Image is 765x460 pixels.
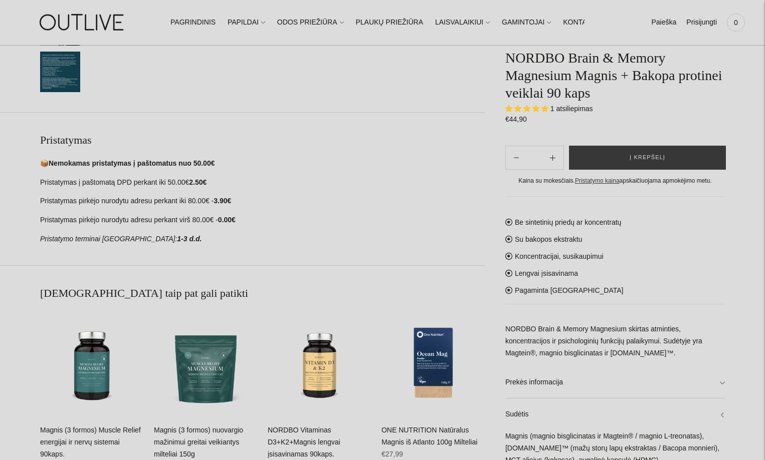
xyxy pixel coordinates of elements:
span: Į krepšelį [188,387,224,397]
span: Į krepšelį [74,387,110,397]
p: NORDBO Brain & Memory Magnesium skirtas atminties, koncentracijos ir psichologinių funkcijų palai... [505,323,725,359]
strong: Nemokamas pristatymas į paštomatus nuo 50.00€ [49,159,215,167]
span: Į krepšelį [416,387,451,397]
a: Prekės informacija [505,366,725,398]
a: GAMINTOJAI [502,12,551,34]
a: PLAUKŲ PRIEŽIŪRA [355,12,423,34]
a: NORDBO Vitaminas D3+K2+Magnis lengvai įsisavinamas 90kaps. [268,426,340,458]
a: Pristatymo kaina [575,177,620,184]
a: Sudėtis [505,399,725,431]
a: KONTAKTAI [563,12,602,34]
a: LAISVALAIKIUI [435,12,490,34]
strong: 2.50€ [189,178,207,186]
span: Į krepšelį [630,153,665,163]
strong: 0.00€ [218,216,236,224]
a: ONE NUTRITION Natūralus Magnis iš Atlanto 100g Milteliai [381,426,477,446]
a: Magnis (3 formos) Muscle Relief energijai ir nervų sistemai 90kaps. [40,426,141,458]
a: PAPILDAI [228,12,265,34]
button: Į krepšelį [569,146,726,170]
a: ONE NUTRITION Natūralus Magnis iš Atlanto 100g Milteliai [381,311,485,414]
a: Paieška [651,12,676,34]
button: Subtract product quantity [542,146,563,170]
a: ODOS PRIEŽIŪRA [277,12,344,34]
h2: Pristatymas [40,133,485,148]
p: Pristatymas pirkėjo nurodytu adresu perkant iki 80.00€ - [40,195,485,207]
h2: [DEMOGRAPHIC_DATA] taip pat gali patikti [40,286,485,301]
span: €44,90 [505,116,527,124]
input: Product quantity [527,151,542,165]
p: Pristatymas pirkėjo nurodytu adresu perkant virš 80.00€ - [40,214,485,226]
a: Magnis (3 formos) Muscle Relief energijai ir nervų sistemai 90kaps. [40,311,144,414]
button: Translation missing: en.general.accessibility.image_thumbail [40,52,80,92]
a: 0 [727,12,745,34]
a: PAGRINDINIS [170,12,216,34]
a: Magnis (3 formos) nuovargio mažinimui greitai veikiantys milteliai 150g [154,426,243,458]
span: 5.00 stars [505,105,550,113]
span: €27,99 [381,450,403,458]
p: 📦 [40,158,485,170]
a: Prisijungti [686,12,717,34]
p: Pristatymas į paštomatą DPD perkant iki 50.00€ [40,177,485,189]
span: Į krepšelį [302,387,337,397]
span: 0 [729,16,743,30]
span: 1 atsiliepimas [550,105,593,113]
strong: 1-3 d.d. [177,235,202,243]
a: Magnis (3 formos) nuovargio mažinimui greitai veikiantys milteliai 150g [154,311,258,414]
div: Kaina su mokesčiais. apskaičiuojama apmokėjimo metu. [505,176,725,186]
img: OUTLIVE [20,5,145,40]
button: Add product quantity [506,146,527,170]
em: Pristatymo terminai [GEOGRAPHIC_DATA]: [40,235,177,243]
h1: NORDBO Brain & Memory Magnesium Magnis + Bakopa protinei veiklai 90 kaps [505,49,725,102]
a: NORDBO Vitaminas D3+K2+Magnis lengvai įsisavinamas 90kaps. [268,311,371,414]
strong: 3.90€ [214,197,231,205]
